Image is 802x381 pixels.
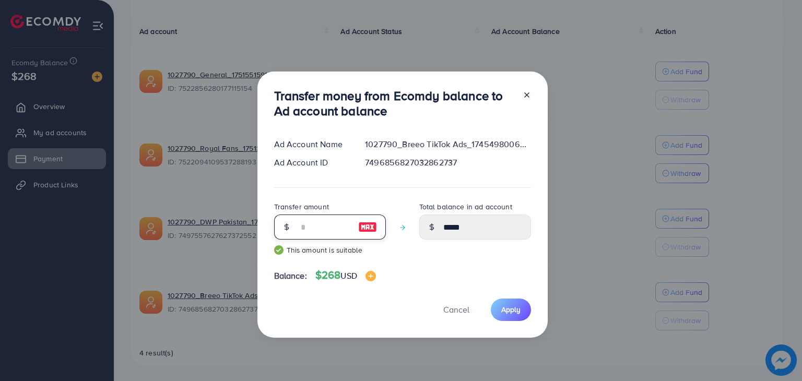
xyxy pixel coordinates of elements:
[443,304,469,315] span: Cancel
[266,157,357,169] div: Ad Account ID
[274,201,329,212] label: Transfer amount
[501,304,521,315] span: Apply
[430,299,482,321] button: Cancel
[358,221,377,233] img: image
[365,271,376,281] img: image
[274,88,514,118] h3: Transfer money from Ecomdy balance to Ad account balance
[419,201,512,212] label: Total balance in ad account
[491,299,531,321] button: Apply
[274,245,386,255] small: This amount is suitable
[274,245,284,255] img: guide
[357,138,539,150] div: 1027790_Breeo TikTok Ads_1745498006681
[340,270,357,281] span: USD
[266,138,357,150] div: Ad Account Name
[274,270,307,282] span: Balance:
[315,269,376,282] h4: $268
[357,157,539,169] div: 7496856827032862737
